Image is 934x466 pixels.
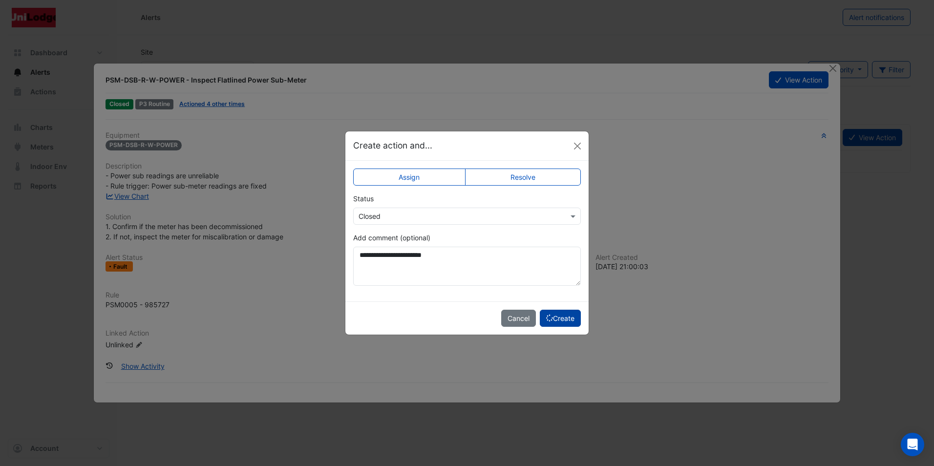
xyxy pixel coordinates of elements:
button: Cancel [501,310,536,327]
label: Add comment (optional) [353,233,430,243]
label: Resolve [465,169,581,186]
button: Create [540,310,581,327]
label: Assign [353,169,466,186]
button: Close [570,139,585,153]
label: Status [353,193,374,204]
div: Open Intercom Messenger [901,433,924,456]
h5: Create action and... [353,139,432,152]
